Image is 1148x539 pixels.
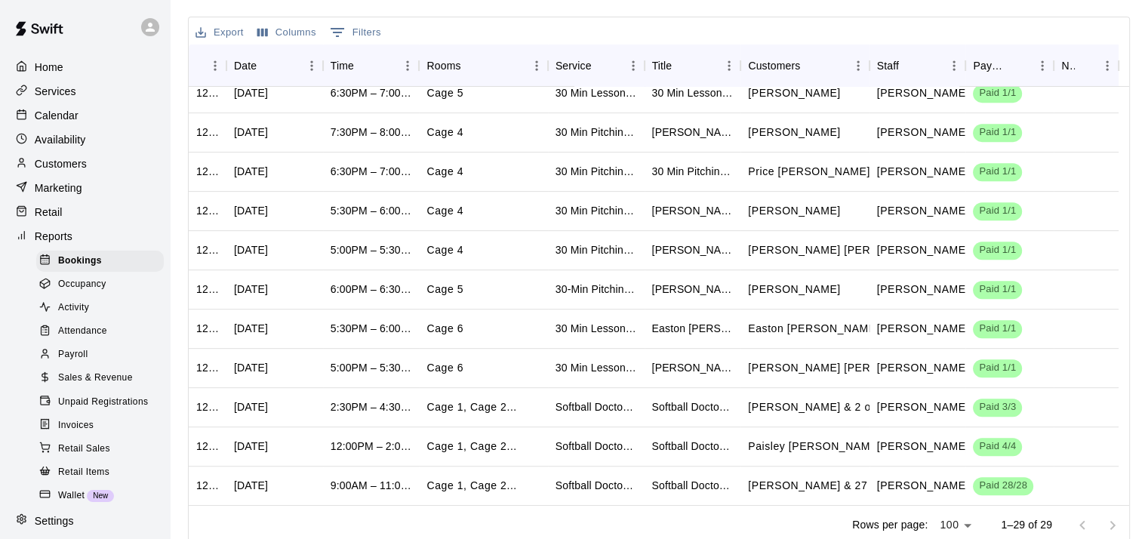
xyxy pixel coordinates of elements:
div: Mon, Aug 11, 2025 [234,164,268,179]
p: Bridger Thomas [877,85,969,101]
div: 1260455 [196,85,219,100]
span: Paid 1/1 [973,165,1022,179]
div: 7:30PM – 8:00PM [331,125,412,140]
p: Services [35,84,76,99]
div: 30-Min Pitching Lesson- Jennifer Williams [556,282,637,297]
button: Sort [592,55,613,76]
span: Unpaid Registrations [58,395,148,410]
a: Retail Sales [36,437,170,460]
span: Paid 1/1 [973,282,1022,297]
div: 30 Min Pitching Lesson (8u-13u) - Reid Morgan [556,242,637,257]
button: Menu [847,54,869,77]
a: Reports [12,225,158,248]
div: Fri, Aug 08, 2025 [234,321,268,336]
div: Mon, Aug 11, 2025 [234,125,268,140]
div: Customers [748,45,800,87]
p: Kennedi Losier [748,282,840,297]
div: Easton Sorg [652,321,734,336]
p: Bridger Thomas [877,321,969,337]
div: 30 Min Pitching Lesson (8u-13u) - Reid Morgan [652,164,734,179]
div: WalletNew [36,485,164,507]
div: ID [189,45,226,87]
div: 30 Min Lesson - Bridger Thomas [556,360,637,375]
a: Unpaid Registrations [36,390,170,414]
a: WalletNew [36,484,170,507]
div: Mon, Aug 11, 2025 [234,242,268,257]
span: Invoices [58,418,94,433]
div: 30 Min Lesson - Bridger Thomas [652,85,734,100]
button: Show filters [326,20,385,45]
p: Cage 4 [426,125,463,140]
p: Sadie Albus, Ashton Fulghum, Camila Duran, Saylor Gill, Adamari Razo, Ayla Cruz, Jessa Crocker, L... [748,478,913,494]
div: Softball Doctor (8u and 10u) [652,478,734,493]
a: Payroll [36,343,170,367]
div: Kennedi Losier [652,282,734,297]
span: Occupancy [58,277,106,292]
div: Date [226,45,323,87]
span: Attendance [58,324,107,339]
div: 1212327 [196,478,219,493]
button: Menu [622,54,645,77]
button: Sort [672,55,693,76]
div: Invoices [36,415,164,436]
div: Rainey Watson [652,125,734,140]
button: Sort [800,55,821,76]
div: 5:00PM – 5:30PM [331,242,412,257]
div: Notes [1061,45,1074,87]
a: Retail [12,201,158,223]
a: Invoices [36,414,170,437]
div: Bowen Ullrich [652,242,734,257]
span: Paid 28/28 [973,479,1033,493]
button: Menu [1096,54,1119,77]
div: Time [323,45,420,87]
span: Paid 1/1 [973,322,1022,336]
div: Fri, Aug 08, 2025 [234,439,268,454]
div: 1254872 [196,242,219,257]
div: 9:00AM – 11:00AM [331,478,412,493]
p: Jessica Bowden [877,478,969,494]
a: Sales & Revenue [36,367,170,390]
div: Mon, Aug 11, 2025 [234,282,268,297]
p: Jennifer Williams [877,282,969,297]
div: Fri, Aug 08, 2025 [234,360,268,375]
p: Cage 6 [426,360,463,376]
button: Menu [943,54,965,77]
p: Bowen Ullrich [748,242,936,258]
p: Customers [35,156,87,171]
span: Paid 1/1 [973,361,1022,375]
span: Paid 1/1 [973,125,1022,140]
span: Payroll [58,347,88,362]
a: Home [12,56,158,79]
span: Paid 1/1 [973,204,1022,218]
span: Wallet [58,488,85,504]
p: Rows per page: [852,517,928,532]
div: Softball Doctor (12u+) [556,439,637,454]
div: 30 Min Lesson - Bridger Thomas [556,85,637,100]
button: Select columns [254,21,320,45]
a: Activity [36,297,170,320]
p: Bridger Thomas [877,360,969,376]
div: Hudson Armstrong [652,360,734,375]
p: Availability [35,132,86,147]
div: 2:30PM – 4:30PM [331,399,412,414]
a: Attendance [36,320,170,343]
button: Sort [354,55,375,76]
div: 1260079 [196,203,219,218]
p: Dimitri Leidensdorf [748,203,840,219]
div: 30 Min Pitching Lesson (8u-13u) - Reid Morgan [556,203,637,218]
div: Customers [12,152,158,175]
p: Jessica Bowden [877,439,969,454]
span: Paid 1/1 [973,86,1022,100]
div: Retail Sales [36,439,164,460]
a: Settings [12,510,158,532]
p: Cage 6 [426,321,463,337]
div: Mon, Aug 11, 2025 [234,85,268,100]
button: Menu [204,54,226,77]
a: Marketing [12,177,158,199]
span: Paid 1/1 [973,243,1022,257]
button: Menu [396,54,419,77]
